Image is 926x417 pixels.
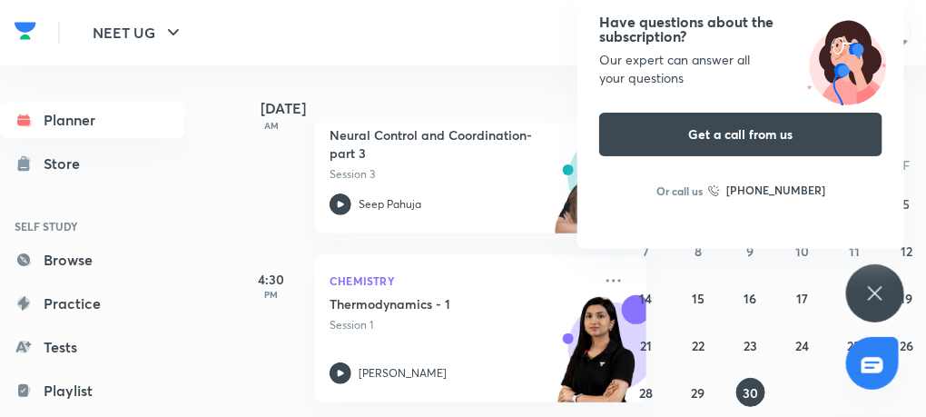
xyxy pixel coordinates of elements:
[903,195,911,213] abbr: September 5, 2025
[632,283,661,313] button: September 14, 2025
[848,337,862,354] abbr: September 25, 2025
[840,236,869,265] button: September 11, 2025
[330,166,592,183] p: Session 3
[656,183,703,199] p: Or call us
[692,337,704,354] abbr: September 22, 2025
[788,283,817,313] button: September 17, 2025
[840,283,869,313] button: September 18, 2025
[694,243,702,260] abbr: September 8, 2025
[726,182,825,200] h6: [PHONE_NUMBER]
[632,236,661,265] button: September 7, 2025
[788,331,817,360] button: September 24, 2025
[359,196,421,213] p: Seep Pahuja
[632,331,661,360] button: September 21, 2025
[900,337,913,354] abbr: September 26, 2025
[747,243,754,260] abbr: September 9, 2025
[684,378,713,407] button: September 29, 2025
[632,378,661,407] button: September 28, 2025
[736,378,765,407] button: September 30, 2025
[15,17,36,49] a: Company Logo
[643,243,649,260] abbr: September 7, 2025
[692,290,704,307] abbr: September 15, 2025
[736,283,765,313] button: September 16, 2025
[849,243,860,260] abbr: September 11, 2025
[599,51,882,87] div: Our expert can answer all your questions
[903,156,911,174] abbr: Friday
[359,365,447,382] p: [PERSON_NAME]
[848,290,861,307] abbr: September 18, 2025
[684,283,713,313] button: September 15, 2025
[790,15,904,105] img: ttu_illustration_new.svg
[599,113,882,156] button: Get a call from us
[736,236,765,265] button: September 9, 2025
[330,317,592,333] p: Session 1
[892,236,921,265] button: September 12, 2025
[640,337,652,354] abbr: September 21, 2025
[708,182,825,200] a: [PHONE_NUMBER]
[788,236,817,265] button: September 10, 2025
[599,15,882,44] h4: Have questions about the subscription?
[892,283,921,313] button: September 19, 2025
[744,290,757,307] abbr: September 16, 2025
[639,384,653,402] abbr: September 28, 2025
[795,337,809,354] abbr: September 24, 2025
[330,295,556,313] h5: Thermodynamics - 1
[743,384,758,402] abbr: September 30, 2025
[744,337,757,354] abbr: September 23, 2025
[684,331,713,360] button: September 22, 2025
[684,236,713,265] button: September 8, 2025
[235,289,308,300] p: PM
[892,331,921,360] button: September 26, 2025
[901,243,912,260] abbr: September 12, 2025
[796,290,808,307] abbr: September 17, 2025
[892,189,921,218] button: September 5, 2025
[692,384,705,402] abbr: September 29, 2025
[235,270,308,289] h5: 4:30
[901,290,913,307] abbr: September 19, 2025
[235,120,308,131] p: AM
[795,243,809,260] abbr: September 10, 2025
[44,153,91,174] div: Store
[547,126,646,252] img: unacademy
[82,15,195,51] button: NEET UG
[15,17,36,45] img: Company Logo
[736,331,765,360] button: September 23, 2025
[330,126,556,163] h5: Neural Control and Coordination- part 3
[330,270,592,292] p: Chemistry
[840,331,869,360] button: September 25, 2025
[261,101,665,115] h4: [DATE]
[640,290,653,307] abbr: September 14, 2025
